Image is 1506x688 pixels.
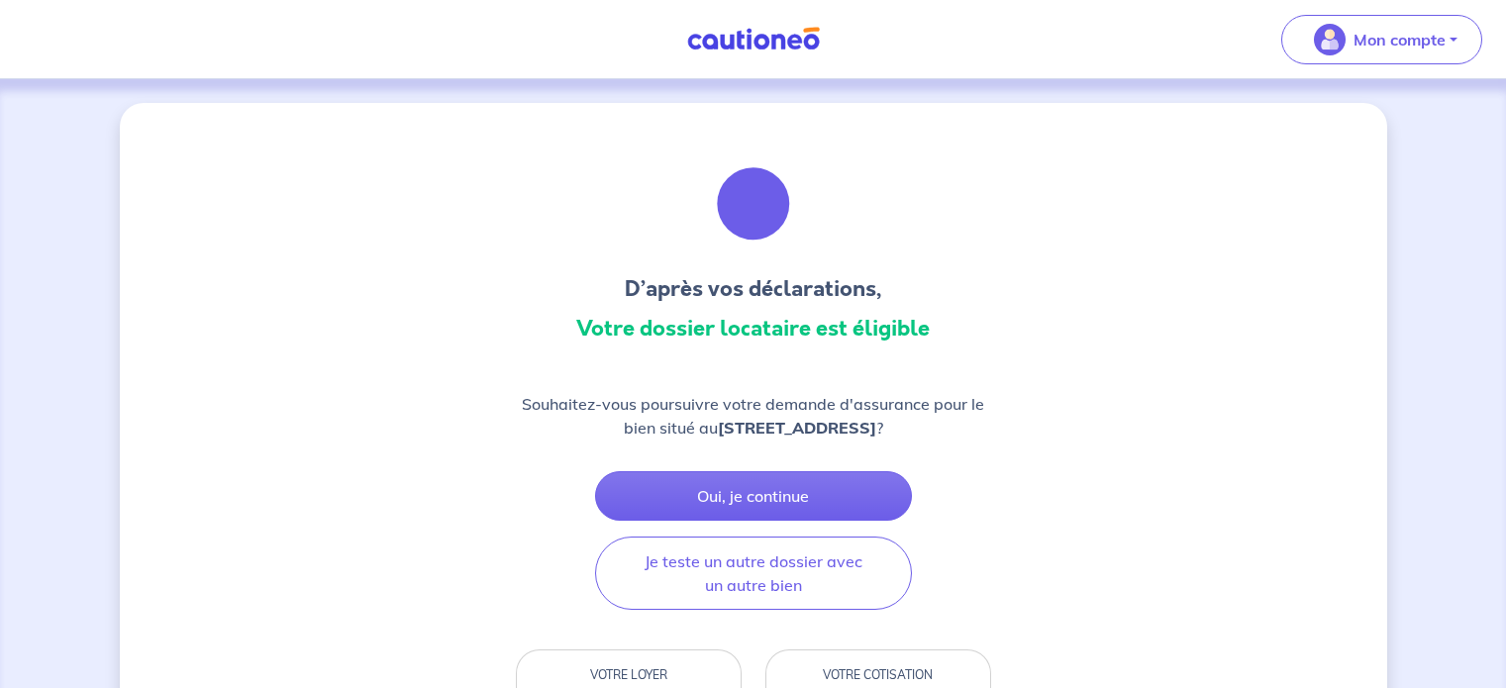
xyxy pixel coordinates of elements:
button: Je teste un autre dossier avec un autre bien [595,537,912,610]
div: VOTRE LOYER [517,666,741,684]
p: Souhaitez-vous poursuivre votre demande d'assurance pour le bien situé au ? [516,392,991,440]
h3: D’après vos déclarations, [516,273,991,305]
p: Mon compte [1354,28,1446,51]
h3: Votre dossier locataire est éligible [516,313,991,344]
img: illu_account_valid_menu.svg [1314,24,1346,55]
img: Cautioneo [679,27,828,51]
button: Oui, je continue [595,471,912,521]
button: illu_account_valid_menu.svgMon compte [1281,15,1482,64]
strong: [STREET_ADDRESS] [718,418,876,438]
img: illu_congratulation.svg [700,150,807,257]
div: VOTRE COTISATION [766,666,990,684]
